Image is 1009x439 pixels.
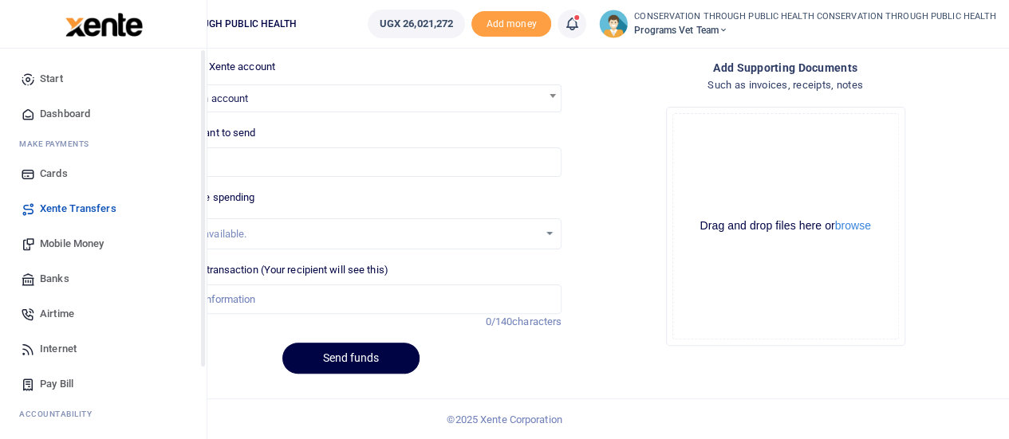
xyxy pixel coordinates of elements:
[40,166,68,182] span: Cards
[13,191,194,226] a: Xente Transfers
[13,261,194,296] a: Banks
[140,284,562,315] input: Enter extra information
[673,218,898,233] div: Drag and drop files here or
[471,17,551,29] a: Add money
[368,10,465,38] a: UGX 26,021,272
[64,18,143,29] a: logo-small logo-large logo-large
[140,85,561,110] span: Search for an account
[40,376,73,392] span: Pay Bill
[471,11,551,37] span: Add money
[40,236,104,252] span: Mobile Money
[599,10,628,38] img: profile-user
[140,84,562,112] span: Search for an account
[140,262,388,278] label: Memo for this transaction (Your recipient will see this)
[65,13,143,37] img: logo-large
[13,226,194,261] a: Mobile Money
[13,61,194,96] a: Start
[40,201,116,217] span: Xente Transfers
[471,11,551,37] li: Toup your wallet
[512,316,562,327] span: characters
[40,271,69,287] span: Banks
[380,16,453,32] span: UGX 26,021,272
[40,341,77,357] span: Internet
[282,343,420,374] button: Send funds
[13,296,194,331] a: Airtime
[486,316,513,327] span: 0/140
[13,156,194,191] a: Cards
[835,220,871,231] button: browse
[13,366,194,402] a: Pay Bill
[361,10,471,38] li: Wallet ballance
[40,71,63,87] span: Start
[634,23,996,37] span: Programs Vet Team
[13,402,194,426] li: Ac
[140,147,562,178] input: UGX
[574,59,996,76] h4: Add supporting Documents
[574,76,996,94] h4: Such as invoices, receipts, notes
[40,306,74,322] span: Airtime
[152,226,538,242] div: No options available.
[27,138,89,150] span: ake Payments
[40,106,90,122] span: Dashboard
[13,96,194,131] a: Dashboard
[599,10,996,38] a: profile-user CONSERVATION THROUGH PUBLIC HEALTH CONSERVATION THROUGH PUBLIC HEALTH Programs Vet Team
[31,408,92,420] span: countability
[634,10,996,24] small: CONSERVATION THROUGH PUBLIC HEALTH CONSERVATION THROUGH PUBLIC HEALTH
[666,107,905,346] div: File Uploader
[13,331,194,366] a: Internet
[13,131,194,156] li: M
